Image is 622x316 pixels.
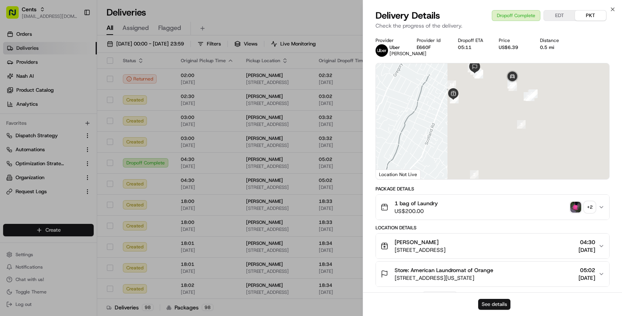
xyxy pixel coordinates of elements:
[55,192,94,198] a: Powered byPylon
[376,234,609,258] button: [PERSON_NAME][STREET_ADDRESS]04:30[DATE]
[540,44,569,51] div: 0.5 mi
[544,10,575,21] button: EDT
[132,76,142,86] button: Start new chat
[121,99,142,108] button: See all
[390,44,400,51] span: Uber
[376,262,609,286] button: Store: American Laundromat of Orange[STREET_ADDRESS][US_STATE]05:02[DATE]
[24,141,63,147] span: [PERSON_NAME]
[35,74,128,82] div: Start new chat
[376,9,440,22] span: Delivery Details
[69,141,85,147] span: [DATE]
[8,174,14,180] div: 📗
[470,170,479,179] div: 2
[35,82,107,88] div: We're available if you need us!
[24,120,63,126] span: [PERSON_NAME]
[524,92,532,101] div: 9
[16,74,30,88] img: 8016278978528_b943e370aa5ada12b00a_72.png
[526,93,534,101] div: 10
[395,238,439,246] span: [PERSON_NAME]
[423,292,457,301] button: Add Event
[458,44,487,51] div: 05:11
[499,37,528,44] div: Price
[66,174,72,180] div: 💻
[8,31,142,43] p: Welcome 👋
[69,120,85,126] span: [DATE]
[570,202,595,213] button: photo_proof_of_pickup image+2
[395,246,446,254] span: [STREET_ADDRESS]
[578,274,595,282] span: [DATE]
[77,192,94,198] span: Pylon
[499,44,528,51] div: US$6.39
[417,44,431,51] button: E660F
[376,22,610,30] p: Check the progress of the delivery.
[570,202,581,213] img: photo_proof_of_pickup image
[390,51,426,57] span: [PERSON_NAME]
[458,37,487,44] div: Dropoff ETA
[540,37,569,44] div: Distance
[447,80,456,89] div: 14
[578,238,595,246] span: 04:30
[584,202,595,213] div: + 2
[20,50,128,58] input: Clear
[395,274,493,282] span: [STREET_ADDRESS][US_STATE]
[528,90,536,98] div: 4
[395,266,493,274] span: Store: American Laundromat of Orange
[376,186,610,192] div: Package Details
[8,101,52,107] div: Past conversations
[73,173,125,181] span: API Documentation
[5,170,63,184] a: 📗Knowledge Base
[529,89,538,98] div: 6
[65,120,67,126] span: •
[478,299,510,310] button: See details
[468,64,476,72] div: 15
[8,113,20,125] img: Zach Benton
[65,141,67,147] span: •
[16,173,59,181] span: Knowledge Base
[8,74,22,88] img: 1736555255976-a54dd68f-1ca7-489b-9aae-adbdc363a1c4
[517,120,526,129] div: 3
[376,195,609,220] button: 1 bag of LaundryUS$200.00photo_proof_of_pickup image+2
[8,7,23,23] img: Nash
[578,266,595,274] span: 05:02
[475,70,483,79] div: 18
[376,37,404,44] div: Provider
[395,207,438,215] span: US$200.00
[376,44,388,57] img: uber-new-logo.jpeg
[376,169,421,179] div: Location Not Live
[578,246,595,254] span: [DATE]
[395,199,438,207] span: 1 bag of Laundry
[63,170,128,184] a: 💻API Documentation
[417,37,446,44] div: Provider Id
[575,10,606,21] button: PKT
[8,134,20,146] img: Masood Aslam
[376,225,610,231] div: Location Details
